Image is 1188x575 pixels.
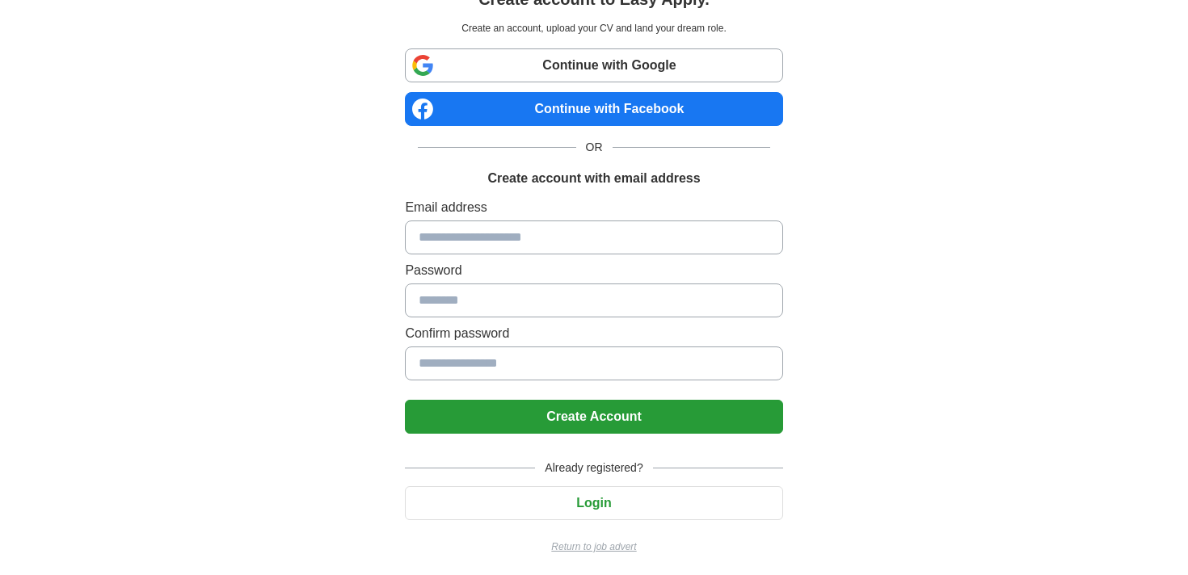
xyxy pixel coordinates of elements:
button: Create Account [405,400,782,434]
a: Login [405,496,782,510]
h1: Create account with email address [487,169,700,188]
button: Login [405,486,782,520]
label: Email address [405,198,782,217]
label: Password [405,261,782,280]
a: Continue with Facebook [405,92,782,126]
label: Confirm password [405,324,782,343]
a: Return to job advert [405,539,782,554]
span: Already registered? [535,460,652,476]
p: Create an account, upload your CV and land your dream role. [408,21,779,36]
a: Continue with Google [405,48,782,82]
span: OR [576,139,613,156]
